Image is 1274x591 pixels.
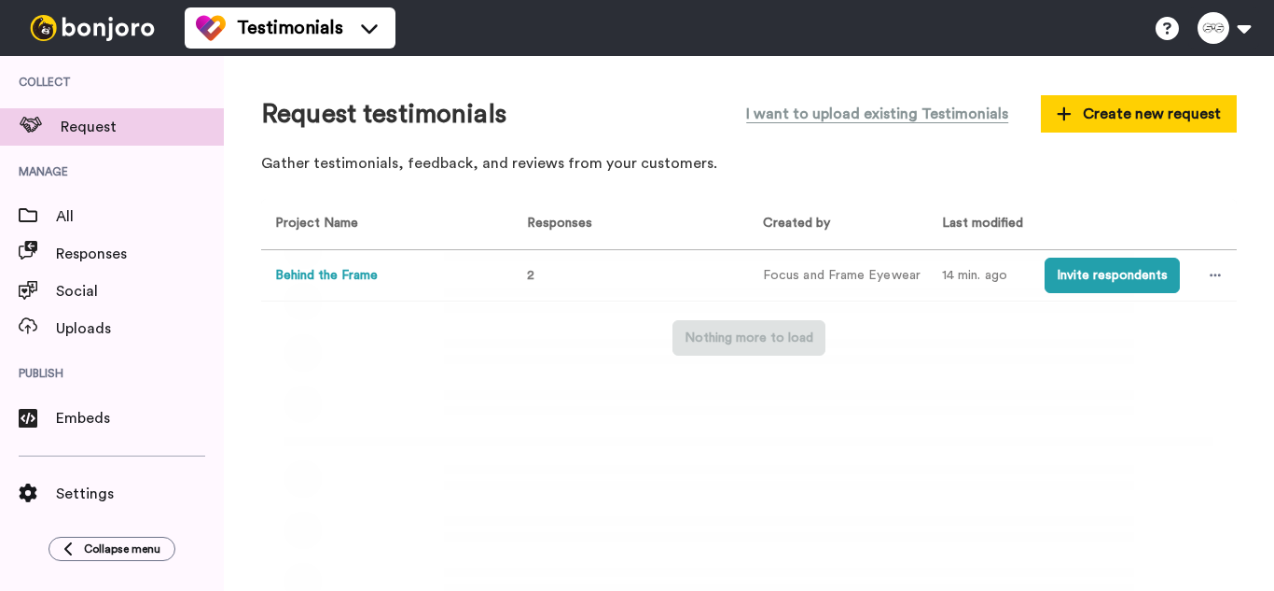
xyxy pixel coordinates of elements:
span: Settings [56,483,224,505]
button: Nothing more to load [672,320,825,356]
button: Invite respondents [1045,258,1180,293]
span: Embeds [56,407,224,429]
th: Last modified [928,199,1031,250]
span: Testimonials [237,15,343,41]
span: 2 [527,269,534,282]
button: Create new request [1041,95,1237,133]
img: bj-logo-header-white.svg [22,15,162,41]
span: Create new request [1057,103,1221,125]
span: Responses [56,243,224,265]
span: I want to upload existing Testimonials [746,103,1008,125]
img: tm-color.svg [196,13,226,43]
p: Gather testimonials, feedback, and reviews from your customers. [261,153,1237,175]
button: I want to upload existing Testimonials [732,93,1022,134]
span: Uploads [56,317,224,340]
span: Social [56,280,224,303]
th: Created by [749,199,928,250]
td: Focus and Frame Eyewear [749,250,928,302]
button: Behind the Frame [275,266,378,286]
th: Project Name [261,199,505,250]
button: Collapse menu [48,537,175,561]
span: Collapse menu [84,542,160,556]
span: Request [61,116,224,138]
h1: Request testimonials [261,100,506,129]
span: Responses [519,217,592,230]
span: All [56,205,224,228]
td: 14 min. ago [928,250,1031,302]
